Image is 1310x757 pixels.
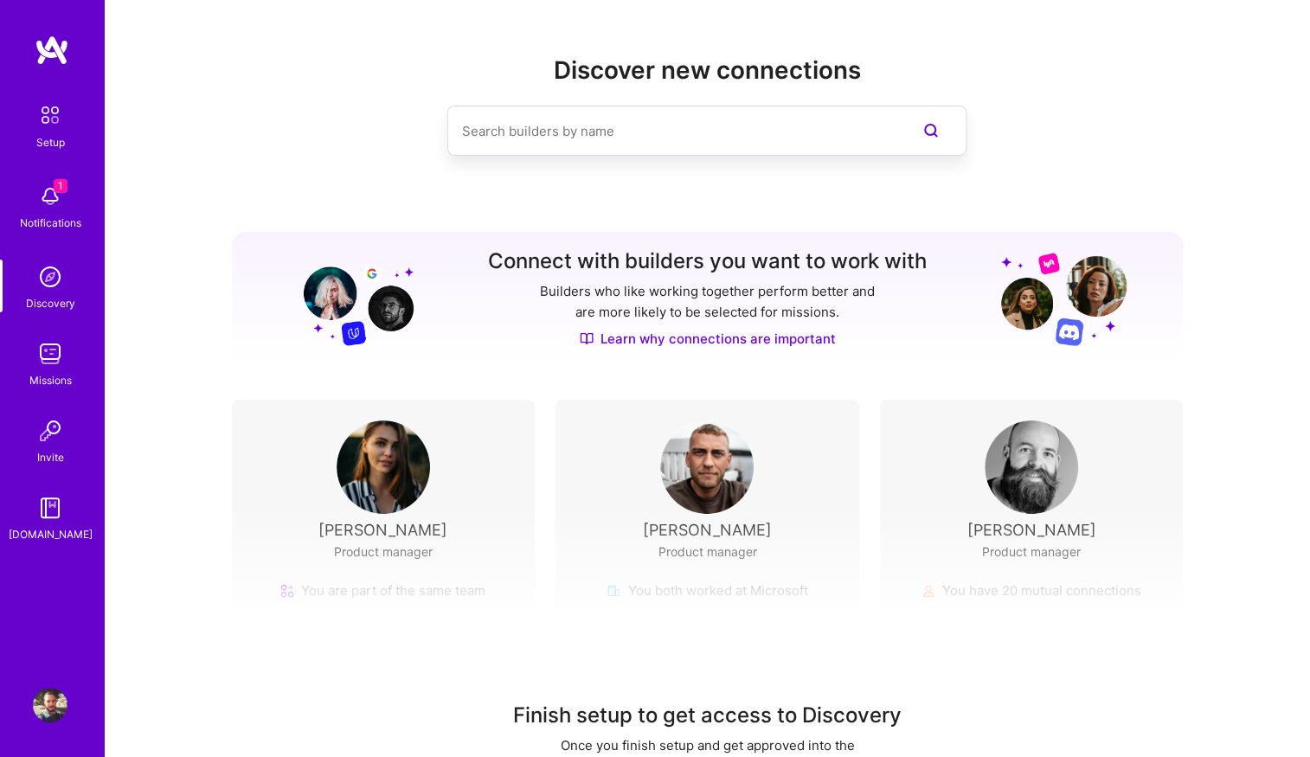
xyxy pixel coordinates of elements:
[33,179,67,214] img: bell
[33,491,67,525] img: guide book
[337,420,430,514] img: User Avatar
[36,133,65,151] div: Setup
[37,448,64,466] div: Invite
[33,688,67,722] img: User Avatar
[29,371,72,389] div: Missions
[32,97,68,133] img: setup
[1001,252,1127,346] img: Grow your network
[461,109,883,153] input: Search builders by name
[580,330,836,348] a: Learn why connections are important
[9,525,93,543] div: [DOMAIN_NAME]
[35,35,69,66] img: logo
[288,251,414,346] img: Grow your network
[985,420,1078,514] img: User Avatar
[33,414,67,448] img: Invite
[54,179,67,193] span: 1
[536,281,878,323] p: Builders who like working together perform better and are more likely to be selected for missions.
[580,331,594,346] img: Discover
[232,56,1184,85] h2: Discover new connections
[29,688,72,722] a: User Avatar
[488,249,927,274] h3: Connect with builders you want to work with
[20,214,81,232] div: Notifications
[33,337,67,371] img: teamwork
[660,420,754,514] img: User Avatar
[513,702,902,729] div: Finish setup to get access to Discovery
[33,260,67,294] img: discovery
[26,294,75,312] div: Discovery
[921,120,941,141] i: icon SearchPurple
